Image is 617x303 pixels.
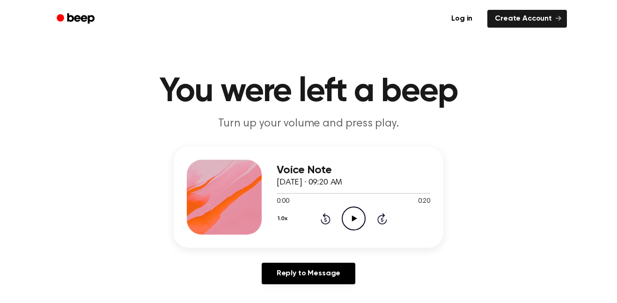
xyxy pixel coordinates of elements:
span: 0:00 [277,197,289,207]
a: Log in [442,8,482,30]
p: Turn up your volume and press play. [129,116,488,132]
h1: You were left a beep [69,75,548,109]
span: 0:20 [418,197,430,207]
a: Reply to Message [262,263,355,284]
h3: Voice Note [277,164,430,177]
span: [DATE] · 09:20 AM [277,178,342,187]
a: Beep [50,10,103,28]
a: Create Account [487,10,567,28]
button: 1.0x [277,211,291,227]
